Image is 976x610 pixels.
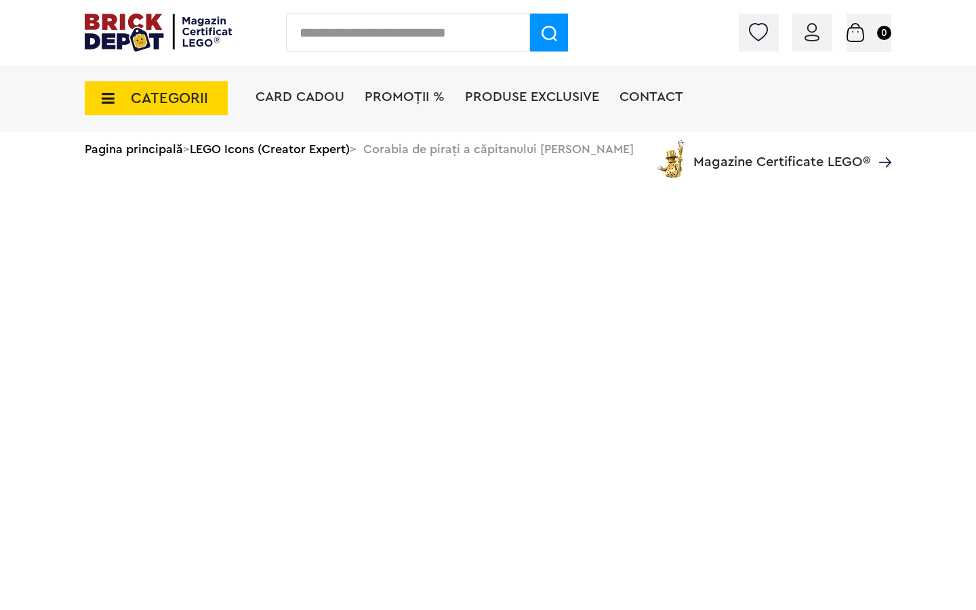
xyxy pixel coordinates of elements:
a: Contact [619,90,683,104]
small: 0 [877,26,891,40]
span: Magazine Certificate LEGO® [693,138,870,169]
a: Produse exclusive [465,90,599,104]
a: Card Cadou [256,90,344,104]
a: Magazine Certificate LEGO® [870,138,891,151]
span: CATEGORII [131,91,208,106]
a: PROMOȚII % [365,90,445,104]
